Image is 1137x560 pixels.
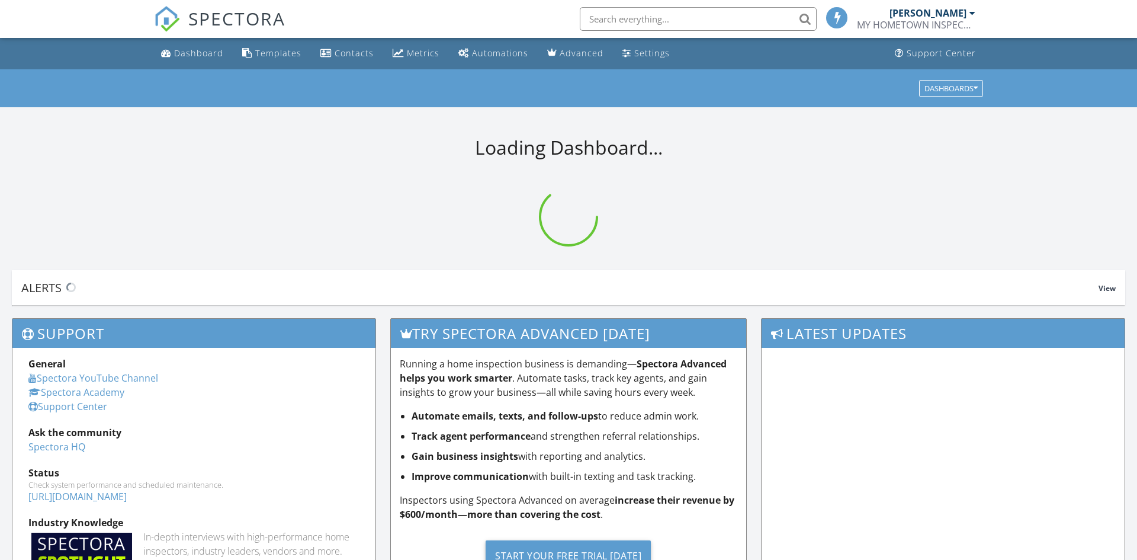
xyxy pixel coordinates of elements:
[400,493,738,521] p: Inspectors using Spectora Advanced on average .
[634,47,670,59] div: Settings
[28,386,124,399] a: Spectora Academy
[388,43,444,65] a: Metrics
[28,516,359,530] div: Industry Knowledge
[472,47,528,59] div: Automations
[28,480,359,489] div: Check system performance and scheduled maintenance.
[154,16,285,41] a: SPECTORA
[154,6,180,32] img: The Best Home Inspection Software - Spectora
[28,372,158,385] a: Spectora YouTube Channel
[412,409,738,423] li: to reduce admin work.
[316,43,378,65] a: Contacts
[618,43,675,65] a: Settings
[156,43,228,65] a: Dashboard
[407,47,439,59] div: Metrics
[412,449,738,463] li: with reporting and analytics.
[412,469,738,484] li: with built-in texting and task tracking.
[28,490,127,503] a: [URL][DOMAIN_NAME]
[400,494,734,521] strong: increase their revenue by $600/month—more than covering the cost
[28,400,107,413] a: Support Center
[889,7,966,19] div: [PERSON_NAME]
[412,470,529,483] strong: Improve communication
[542,43,608,65] a: Advanced
[890,43,981,65] a: Support Center
[188,6,285,31] span: SPECTORA
[412,409,598,423] strong: Automate emails, texts, and follow-ups
[580,7,817,31] input: Search everything...
[237,43,306,65] a: Templates
[28,425,359,440] div: Ask the community
[907,47,976,59] div: Support Center
[400,357,727,385] strong: Spectora Advanced helps you work smarter
[1099,283,1116,293] span: View
[391,319,747,348] h3: Try spectora advanced [DATE]
[412,450,518,463] strong: Gain business insights
[412,430,531,443] strong: Track agent performance
[28,440,85,453] a: Spectora HQ
[28,357,66,370] strong: General
[454,43,533,65] a: Automations (Basic)
[560,47,603,59] div: Advanced
[28,466,359,480] div: Status
[174,47,223,59] div: Dashboard
[762,319,1125,348] h3: Latest Updates
[412,429,738,443] li: and strengthen referral relationships.
[255,47,301,59] div: Templates
[335,47,374,59] div: Contacts
[919,80,983,97] button: Dashboards
[400,357,738,399] p: Running a home inspection business is demanding— . Automate tasks, track key agents, and gain ins...
[924,84,978,92] div: Dashboards
[21,280,1099,296] div: Alerts
[12,319,375,348] h3: Support
[857,19,975,31] div: MY HOMETOWN INSPECTIONS, LLC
